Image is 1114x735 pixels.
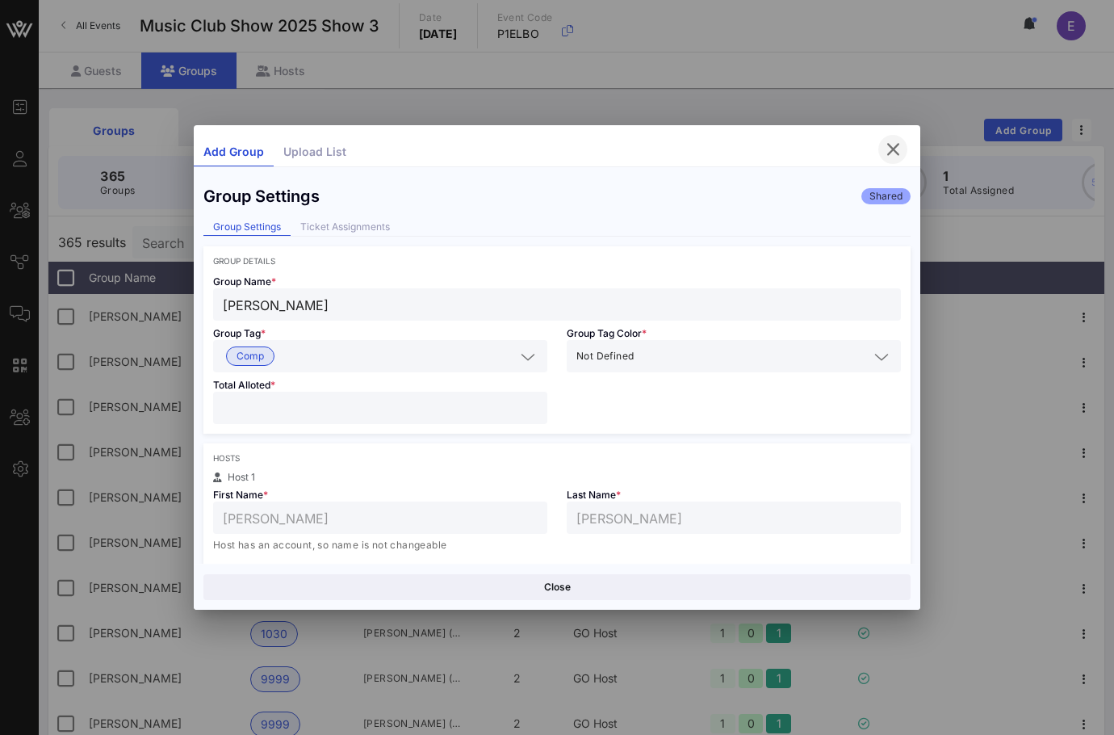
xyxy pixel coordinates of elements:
div: Group Details [213,256,901,266]
div: Shared [861,188,911,204]
span: First Name [213,489,268,501]
span: Group Tag Color [567,327,647,339]
div: Comp [213,340,547,372]
div: Not Defined [567,340,901,372]
div: Upload List [274,138,356,166]
span: Not Defined [576,348,634,364]
span: Last Name [567,489,621,501]
span: Host 1 [228,471,255,483]
div: Ticket Assignments [291,219,400,236]
div: Hosts [213,453,901,463]
button: Close [203,574,911,600]
span: Group Tag [213,327,266,339]
div: Group Settings [203,187,320,206]
span: Comp [237,347,264,365]
span: Total Alloted [213,379,275,391]
span: Host has an account, so name is not changeable [213,539,446,551]
span: Group Name [213,275,276,288]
